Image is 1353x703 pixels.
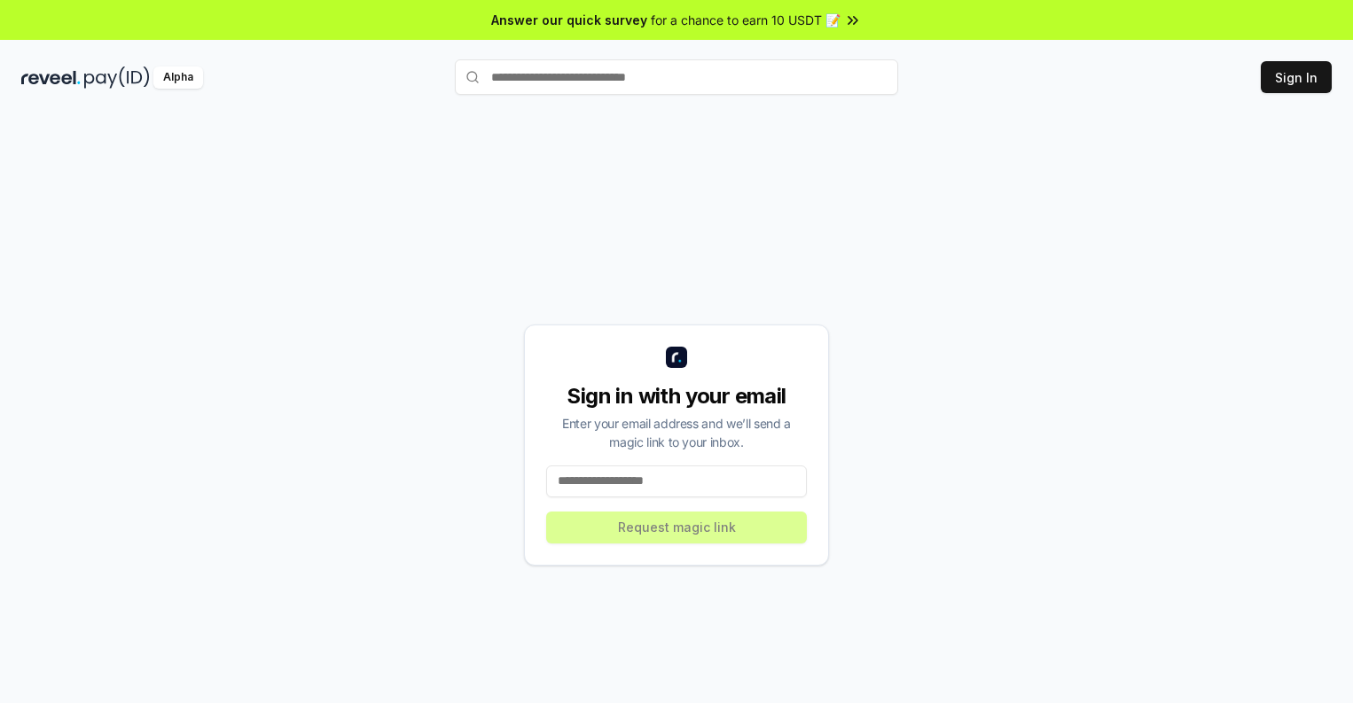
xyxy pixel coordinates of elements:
[1261,61,1332,93] button: Sign In
[666,347,687,368] img: logo_small
[491,11,647,29] span: Answer our quick survey
[546,414,807,451] div: Enter your email address and we’ll send a magic link to your inbox.
[651,11,841,29] span: for a chance to earn 10 USDT 📝
[84,66,150,89] img: pay_id
[21,66,81,89] img: reveel_dark
[546,382,807,410] div: Sign in with your email
[153,66,203,89] div: Alpha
